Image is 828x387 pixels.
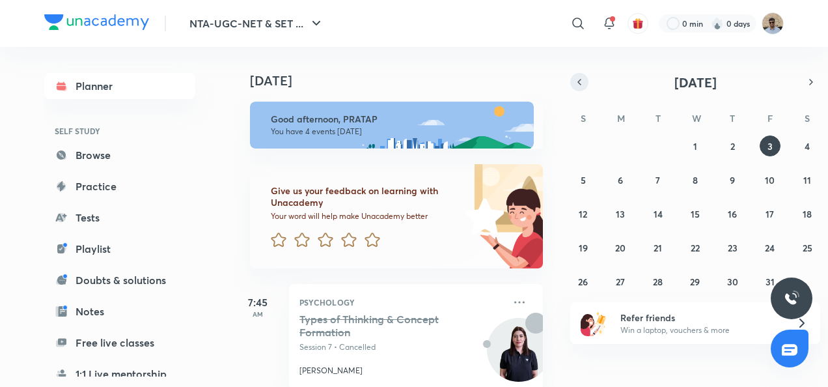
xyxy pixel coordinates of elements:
button: October 13, 2025 [610,203,631,224]
abbr: October 1, 2025 [693,140,697,152]
button: October 1, 2025 [685,136,706,156]
button: October 14, 2025 [648,203,669,224]
abbr: October 14, 2025 [654,208,663,220]
h4: [DATE] [250,73,556,89]
img: PRATAP goutam [762,12,784,35]
abbr: October 4, 2025 [805,140,810,152]
p: Your word will help make Unacademy better [271,211,461,222]
abbr: October 5, 2025 [581,174,586,186]
button: October 8, 2025 [685,169,706,190]
button: [DATE] [588,73,802,91]
a: Browse [44,142,195,168]
button: avatar [628,13,648,34]
abbr: October 20, 2025 [615,242,626,254]
abbr: October 3, 2025 [767,140,773,152]
abbr: October 6, 2025 [618,174,623,186]
abbr: October 25, 2025 [803,242,812,254]
button: October 25, 2025 [797,237,818,258]
h6: Refer friends [620,311,780,324]
abbr: October 9, 2025 [730,174,735,186]
button: October 30, 2025 [722,271,743,292]
abbr: October 21, 2025 [654,242,662,254]
abbr: October 2, 2025 [730,140,735,152]
p: You have 4 events [DATE] [271,126,522,137]
button: October 28, 2025 [648,271,669,292]
button: October 26, 2025 [573,271,594,292]
a: Practice [44,173,195,199]
abbr: October 19, 2025 [579,242,588,254]
h5: 7:45 [232,294,284,310]
button: NTA-UGC-NET & SET ... [182,10,332,36]
img: streak [711,17,724,30]
img: referral [581,310,607,336]
h5: Types of Thinking & Concept Formation [299,313,462,339]
button: October 19, 2025 [573,237,594,258]
button: October 17, 2025 [760,203,780,224]
button: October 10, 2025 [760,169,780,190]
button: October 4, 2025 [797,136,818,156]
p: [PERSON_NAME] [299,365,363,377]
button: October 27, 2025 [610,271,631,292]
a: Notes [44,298,195,324]
button: October 31, 2025 [760,271,780,292]
abbr: October 29, 2025 [690,276,700,288]
button: October 24, 2025 [760,237,780,258]
abbr: October 31, 2025 [766,276,775,288]
h6: SELF STUDY [44,120,195,142]
abbr: October 7, 2025 [655,174,660,186]
button: October 5, 2025 [573,169,594,190]
abbr: Tuesday [655,112,661,124]
abbr: October 23, 2025 [728,242,738,254]
button: October 11, 2025 [797,169,818,190]
abbr: Saturday [805,112,810,124]
a: Company Logo [44,14,149,33]
abbr: October 8, 2025 [693,174,698,186]
abbr: October 16, 2025 [728,208,737,220]
h6: Give us your feedback on learning with Unacademy [271,185,461,208]
abbr: Sunday [581,112,586,124]
a: Free live classes [44,330,195,356]
a: 1:1 Live mentorship [44,361,195,387]
p: Win a laptop, vouchers & more [620,324,780,336]
abbr: Thursday [730,112,735,124]
abbr: October 24, 2025 [765,242,775,254]
abbr: October 13, 2025 [616,208,625,220]
span: [DATE] [674,74,717,91]
abbr: October 28, 2025 [653,276,663,288]
img: ttu [784,291,799,306]
button: October 21, 2025 [648,237,669,258]
abbr: Monday [617,112,625,124]
a: Playlist [44,236,195,262]
img: feedback_image [421,164,543,268]
abbr: October 10, 2025 [765,174,775,186]
abbr: October 18, 2025 [803,208,812,220]
button: October 2, 2025 [722,136,743,156]
abbr: October 27, 2025 [616,276,625,288]
img: Company Logo [44,14,149,30]
button: October 12, 2025 [573,203,594,224]
h6: Good afternoon, PRATAP [271,113,522,125]
button: October 15, 2025 [685,203,706,224]
abbr: Wednesday [692,112,701,124]
img: avatar [632,18,644,29]
a: Planner [44,73,195,99]
button: October 9, 2025 [722,169,743,190]
button: October 29, 2025 [685,271,706,292]
button: October 18, 2025 [797,203,818,224]
abbr: October 30, 2025 [727,276,738,288]
button: October 20, 2025 [610,237,631,258]
abbr: October 12, 2025 [579,208,587,220]
p: Psychology [299,294,504,310]
button: October 22, 2025 [685,237,706,258]
button: October 6, 2025 [610,169,631,190]
abbr: October 22, 2025 [691,242,700,254]
a: Doubts & solutions [44,267,195,293]
abbr: October 26, 2025 [578,276,588,288]
button: October 23, 2025 [722,237,743,258]
abbr: October 15, 2025 [691,208,700,220]
p: Session 7 • Cancelled [299,341,504,353]
abbr: October 11, 2025 [803,174,811,186]
button: October 16, 2025 [722,203,743,224]
button: October 7, 2025 [648,169,669,190]
img: afternoon [250,102,534,149]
